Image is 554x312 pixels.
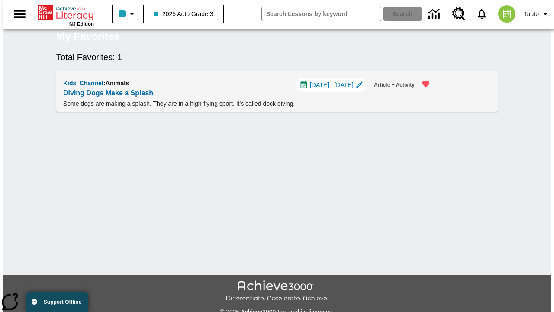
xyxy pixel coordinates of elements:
p: Some dogs are making a splash. They are in a high-flying sport. It's called dock diving. [63,99,435,108]
span: Tauto [524,10,539,19]
span: Kids' Channel [63,80,103,87]
button: Open side menu [7,1,32,27]
h5: My Favorites [56,29,120,43]
a: Notifications [470,3,493,25]
span: [DATE] - [DATE] [310,81,354,90]
div: Home [38,3,94,26]
button: Support Offline [26,292,88,312]
button: Select a new avatar [493,3,521,25]
span: Support Offline [44,299,81,305]
img: Achieve3000 Differentiate Accelerate Achieve [225,280,329,302]
a: Resource Center, Will open in new tab [447,2,470,26]
span: : Animals [103,80,129,87]
button: Remove from Favorites [416,75,435,94]
h6: Total Favorites: 1 [56,50,498,64]
span: 2025 Auto Grade 3 [154,10,213,19]
a: Data Center [423,2,447,26]
a: Diving Dogs Make a Splash [63,87,153,99]
span: Article + Activity [374,81,415,90]
a: Home [38,4,94,21]
input: search field [262,7,381,21]
button: Class color is light blue. Change class color [115,6,141,22]
img: avatar image [498,5,515,23]
button: Profile/Settings [521,6,554,22]
div: Aug 20 - Aug 20 Choose Dates [296,78,367,92]
button: Article + Activity [370,78,418,92]
span: NJ Edition [69,21,94,26]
